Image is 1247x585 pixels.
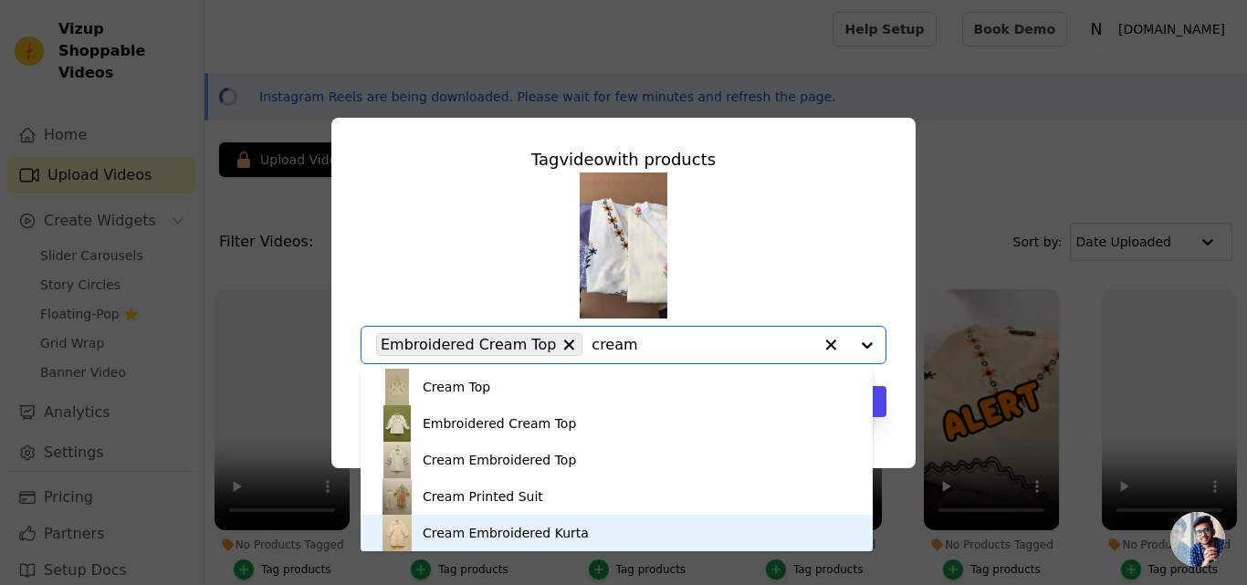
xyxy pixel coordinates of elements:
img: product thumbnail [379,369,415,405]
img: product thumbnail [379,405,415,442]
span: Embroidered Cream Top [381,333,556,356]
img: product thumbnail [379,442,415,478]
img: product thumbnail [379,478,415,515]
div: Embroidered Cream Top [423,414,576,433]
a: Open chat [1170,512,1225,567]
div: Cream Embroidered Kurta [423,524,589,542]
div: Cream Printed Suit [423,487,543,506]
div: Cream Top [423,378,490,396]
div: Tag video with products [361,147,886,172]
img: product thumbnail [379,515,415,551]
div: Cream Embroidered Top [423,451,576,469]
img: reel-preview-k53qms-3k.myshopify.com-3683805237623075403_48038330342.jpeg [580,172,667,319]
